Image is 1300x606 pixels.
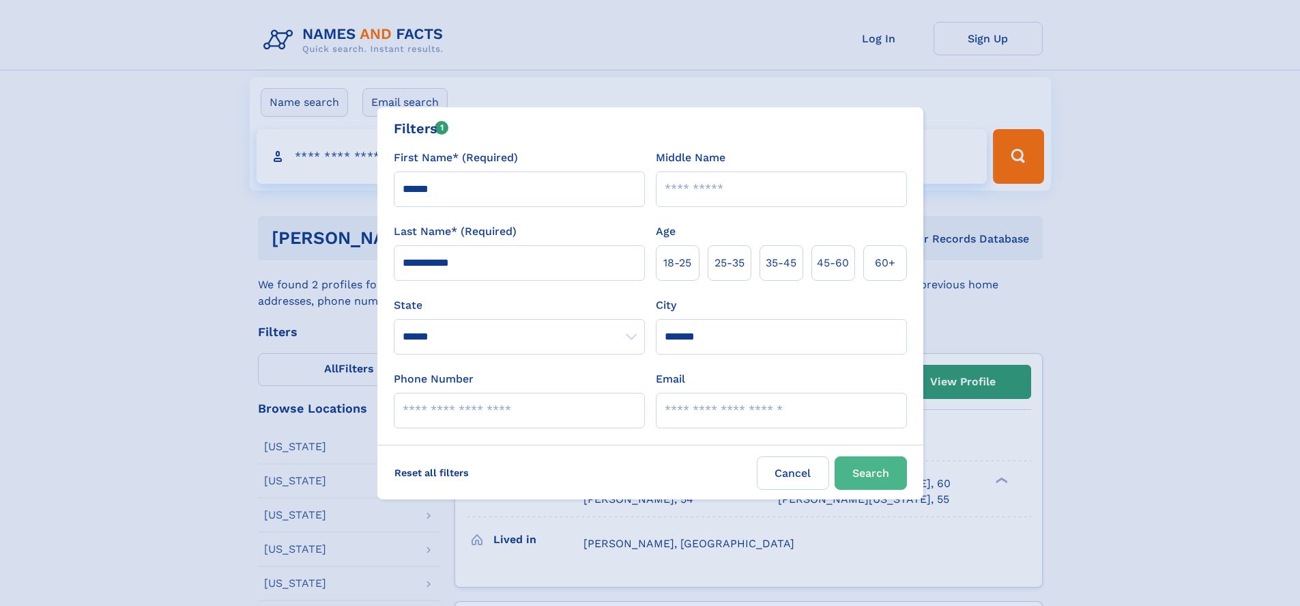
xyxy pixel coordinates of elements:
[394,150,518,166] label: First Name* (Required)
[663,255,691,271] span: 18‑25
[386,456,478,489] label: Reset all filters
[875,255,895,271] span: 60+
[714,255,745,271] span: 25‑35
[656,223,676,240] label: Age
[394,118,449,139] div: Filters
[656,371,685,387] label: Email
[394,223,517,240] label: Last Name* (Required)
[656,297,676,314] label: City
[817,255,849,271] span: 45‑60
[766,255,796,271] span: 35‑45
[656,150,725,166] label: Middle Name
[394,297,645,314] label: State
[835,456,907,490] button: Search
[757,456,829,490] label: Cancel
[394,371,474,387] label: Phone Number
